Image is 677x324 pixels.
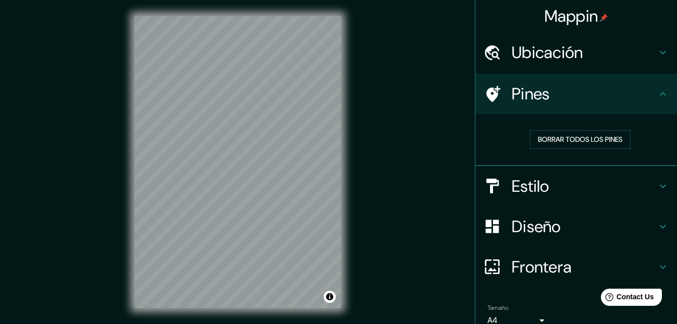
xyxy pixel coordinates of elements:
canvas: Mapa [135,16,341,308]
h4: Frontera [512,257,657,277]
div: Diseño [475,206,677,247]
div: Frontera [475,247,677,287]
h4: Diseño [512,217,657,237]
h4: Pines [512,84,657,104]
div: Pines [475,74,677,114]
label: Tamaño [487,303,508,312]
font: Borrar todos los pines [538,133,623,146]
img: pin-icon.png [600,14,608,22]
button: Borrar todos los pines [530,130,631,149]
font: Mappin [544,6,598,27]
h4: Ubicación [512,42,657,63]
div: Estilo [475,166,677,206]
button: Alternar atribución [324,291,336,303]
div: Ubicación [475,32,677,73]
iframe: Help widget launcher [587,285,666,313]
h4: Estilo [512,176,657,196]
